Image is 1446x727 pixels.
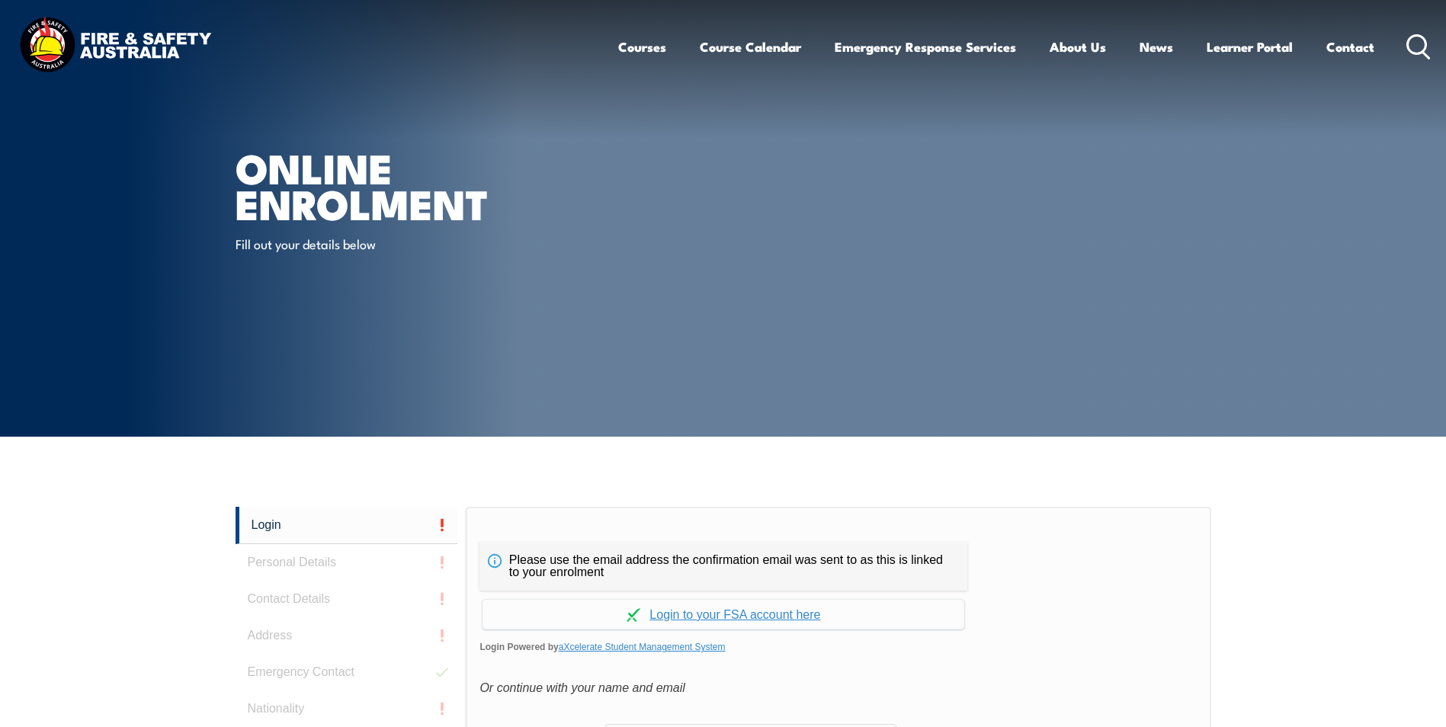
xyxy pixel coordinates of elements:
[559,642,726,652] a: aXcelerate Student Management System
[700,27,801,67] a: Course Calendar
[1207,27,1293,67] a: Learner Portal
[835,27,1016,67] a: Emergency Response Services
[627,608,640,622] img: Log in withaxcelerate
[479,636,1197,658] span: Login Powered by
[1140,27,1173,67] a: News
[1050,27,1106,67] a: About Us
[236,235,514,252] p: Fill out your details below
[1326,27,1374,67] a: Contact
[618,27,666,67] a: Courses
[479,542,967,591] div: Please use the email address the confirmation email was sent to as this is linked to your enrolment
[236,149,612,220] h1: Online Enrolment
[479,677,1197,700] div: Or continue with your name and email
[236,507,458,544] a: Login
